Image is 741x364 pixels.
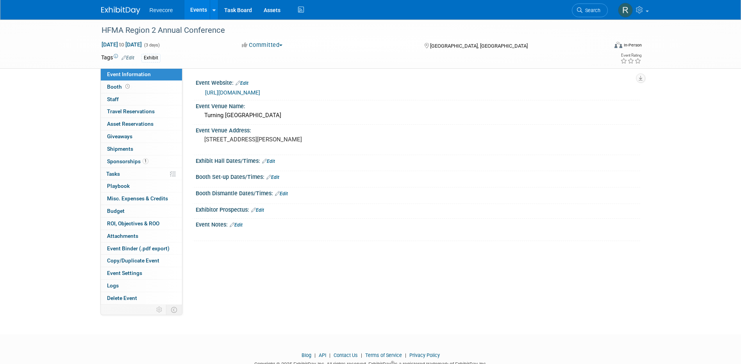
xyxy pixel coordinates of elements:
[562,41,642,52] div: Event Format
[614,42,622,48] img: Format-Inperson.png
[266,175,279,180] a: Edit
[101,267,182,279] a: Event Settings
[101,243,182,255] a: Event Binder (.pdf export)
[359,352,364,358] span: |
[101,130,182,143] a: Giveaways
[620,54,641,57] div: Event Rating
[101,118,182,130] a: Asset Reservations
[275,191,288,196] a: Edit
[239,41,286,49] button: Committed
[204,136,372,143] pre: [STREET_ADDRESS][PERSON_NAME]
[196,219,640,229] div: Event Notes:
[196,125,640,134] div: Event Venue Address:
[121,55,134,61] a: Edit
[106,171,120,177] span: Tasks
[582,7,600,13] span: Search
[101,280,182,292] a: Logs
[141,54,161,62] div: Exhibit
[101,81,182,93] a: Booth
[101,105,182,118] a: Travel Reservations
[101,7,140,14] img: ExhibitDay
[101,41,142,48] span: [DATE] [DATE]
[107,245,170,252] span: Event Binder (.pdf export)
[365,352,402,358] a: Terms of Service
[196,77,640,87] div: Event Website:
[623,42,642,48] div: In-Person
[101,54,134,62] td: Tags
[107,146,133,152] span: Shipments
[107,133,132,139] span: Giveaways
[101,193,182,205] a: Misc. Expenses & Credits
[166,305,182,315] td: Toggle Event Tabs
[196,155,640,165] div: Exhibit Hall Dates/Times:
[107,158,148,164] span: Sponsorships
[107,121,154,127] span: Asset Reservations
[107,257,159,264] span: Copy/Duplicate Event
[153,305,166,315] td: Personalize Event Tab Strip
[101,292,182,304] a: Delete Event
[143,158,148,164] span: 1
[196,204,640,214] div: Exhibitor Prospectus:
[302,352,311,358] a: Blog
[572,4,608,17] a: Search
[107,208,125,214] span: Budget
[334,352,358,358] a: Contact Us
[107,270,142,276] span: Event Settings
[236,80,248,86] a: Edit
[101,230,182,242] a: Attachments
[618,3,633,18] img: Rachael Sires
[101,168,182,180] a: Tasks
[205,89,260,96] a: [URL][DOMAIN_NAME]
[107,71,151,77] span: Event Information
[430,43,528,49] span: [GEOGRAPHIC_DATA], [GEOGRAPHIC_DATA]
[196,187,640,198] div: Booth Dismantle Dates/Times:
[118,41,125,48] span: to
[99,23,596,37] div: HFMA Region 2 Annual Conference
[107,233,138,239] span: Attachments
[101,255,182,267] a: Copy/Duplicate Event
[107,295,137,301] span: Delete Event
[150,7,173,13] span: Revecore
[230,222,243,228] a: Edit
[202,109,634,121] div: Turning [GEOGRAPHIC_DATA]
[319,352,326,358] a: API
[262,159,275,164] a: Edit
[143,43,160,48] span: (3 days)
[312,352,318,358] span: |
[101,68,182,80] a: Event Information
[101,155,182,168] a: Sponsorships1
[409,352,440,358] a: Privacy Policy
[101,93,182,105] a: Staff
[107,183,130,189] span: Playbook
[107,84,131,90] span: Booth
[403,352,408,358] span: |
[107,282,119,289] span: Logs
[107,108,155,114] span: Travel Reservations
[107,220,159,227] span: ROI, Objectives & ROO
[101,205,182,217] a: Budget
[196,171,640,181] div: Booth Set-up Dates/Times:
[101,218,182,230] a: ROI, Objectives & ROO
[251,207,264,213] a: Edit
[327,352,332,358] span: |
[107,195,168,202] span: Misc. Expenses & Credits
[101,180,182,192] a: Playbook
[101,143,182,155] a: Shipments
[124,84,131,89] span: Booth not reserved yet
[196,100,640,110] div: Event Venue Name:
[107,96,119,102] span: Staff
